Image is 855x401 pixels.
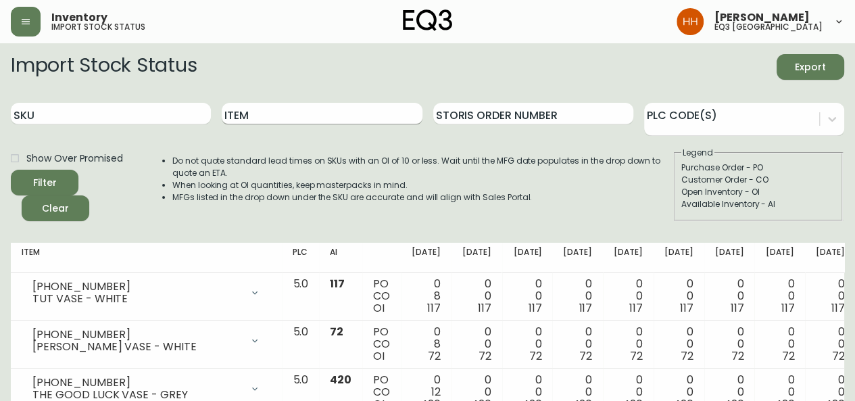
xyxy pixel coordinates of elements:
[32,341,241,353] div: [PERSON_NAME] VASE - WHITE
[816,278,845,314] div: 0 0
[330,276,345,291] span: 117
[529,300,542,316] span: 117
[427,300,441,316] span: 117
[282,321,319,369] td: 5.0
[32,377,241,389] div: [PHONE_NUMBER]
[680,300,693,316] span: 117
[172,179,673,191] li: When looking at OI quantities, keep masterpacks in mind.
[26,151,123,166] span: Show Over Promised
[765,278,794,314] div: 0 0
[479,348,491,364] span: 72
[529,348,542,364] span: 72
[478,300,491,316] span: 117
[715,326,744,362] div: 0 0
[428,348,441,364] span: 72
[614,278,643,314] div: 0 0
[282,243,319,273] th: PLC
[664,326,693,362] div: 0 0
[32,329,241,341] div: [PHONE_NUMBER]
[22,326,271,356] div: [PHONE_NUMBER][PERSON_NAME] VASE - WHITE
[731,348,744,364] span: 72
[781,348,794,364] span: 72
[330,324,343,339] span: 72
[403,9,453,31] img: logo
[11,170,78,195] button: Filter
[563,278,592,314] div: 0 0
[831,300,845,316] span: 117
[832,348,845,364] span: 72
[319,243,362,273] th: AI
[681,174,835,186] div: Customer Order - CO
[22,278,271,308] div: [PHONE_NUMBER]TUT VASE - WHITE
[373,326,390,362] div: PO CO
[513,326,542,362] div: 0 0
[681,186,835,198] div: Open Inventory - OI
[579,348,592,364] span: 72
[373,278,390,314] div: PO CO
[714,23,823,31] h5: eq3 [GEOGRAPHIC_DATA]
[715,278,744,314] div: 0 0
[502,243,553,273] th: [DATE]
[754,243,805,273] th: [DATE]
[22,195,89,221] button: Clear
[412,278,441,314] div: 0 8
[579,300,592,316] span: 117
[513,278,542,314] div: 0 0
[777,54,844,80] button: Export
[412,326,441,362] div: 0 8
[677,8,704,35] img: 6b766095664b4c6b511bd6e414aa3971
[614,326,643,362] div: 0 0
[714,12,810,23] span: [PERSON_NAME]
[32,389,241,401] div: THE GOOD LUCK VASE - GREY
[32,293,241,305] div: TUT VASE - WHITE
[373,348,385,364] span: OI
[654,243,704,273] th: [DATE]
[629,300,643,316] span: 117
[552,243,603,273] th: [DATE]
[563,326,592,362] div: 0 0
[630,348,643,364] span: 72
[681,162,835,174] div: Purchase Order - PO
[401,243,451,273] th: [DATE]
[603,243,654,273] th: [DATE]
[681,198,835,210] div: Available Inventory - AI
[373,300,385,316] span: OI
[681,147,714,159] legend: Legend
[330,372,351,387] span: 420
[172,155,673,179] li: Do not quote standard lead times on SKUs with an OI of 10 or less. Wait until the MFG date popula...
[462,326,491,362] div: 0 0
[681,348,693,364] span: 72
[172,191,673,204] li: MFGs listed in the drop down under the SKU are accurate and will align with Sales Portal.
[704,243,755,273] th: [DATE]
[51,23,145,31] h5: import stock status
[781,300,794,316] span: 117
[731,300,744,316] span: 117
[816,326,845,362] div: 0 0
[11,54,197,80] h2: Import Stock Status
[787,59,833,76] span: Export
[32,281,241,293] div: [PHONE_NUMBER]
[765,326,794,362] div: 0 0
[11,243,282,273] th: Item
[51,12,107,23] span: Inventory
[451,243,502,273] th: [DATE]
[462,278,491,314] div: 0 0
[282,273,319,321] td: 5.0
[664,278,693,314] div: 0 0
[32,200,78,217] span: Clear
